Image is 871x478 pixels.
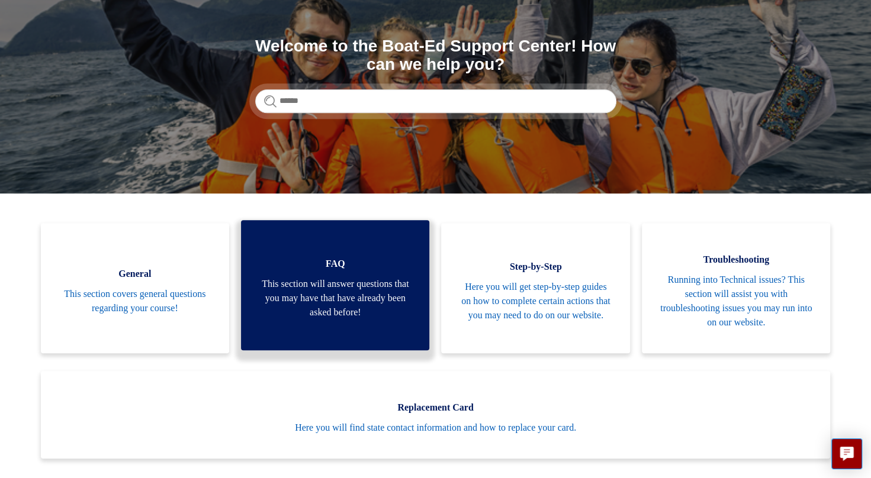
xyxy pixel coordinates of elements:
span: Step-by-Step [459,260,612,274]
a: FAQ This section will answer questions that you may have that have already been asked before! [241,220,429,350]
span: Replacement Card [59,401,813,415]
span: FAQ [259,257,412,271]
span: Running into Technical issues? This section will assist you with troubleshooting issues you may r... [660,273,812,330]
a: General This section covers general questions regarding your course! [41,223,229,353]
span: Troubleshooting [660,253,812,267]
span: Here you will find state contact information and how to replace your card. [59,421,813,435]
button: Live chat [831,438,862,469]
a: Replacement Card Here you will find state contact information and how to replace your card. [41,371,831,458]
h1: Welcome to the Boat-Ed Support Center! How can we help you? [255,37,616,74]
input: Search [255,89,616,113]
span: Here you will get step-by-step guides on how to complete certain actions that you may need to do ... [459,280,612,322]
a: Troubleshooting Running into Technical issues? This section will assist you with troubleshooting ... [642,223,830,353]
a: Step-by-Step Here you will get step-by-step guides on how to complete certain actions that you ma... [441,223,629,353]
span: General [59,267,211,281]
span: This section will answer questions that you may have that have already been asked before! [259,277,412,319]
span: This section covers general questions regarding your course! [59,287,211,315]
